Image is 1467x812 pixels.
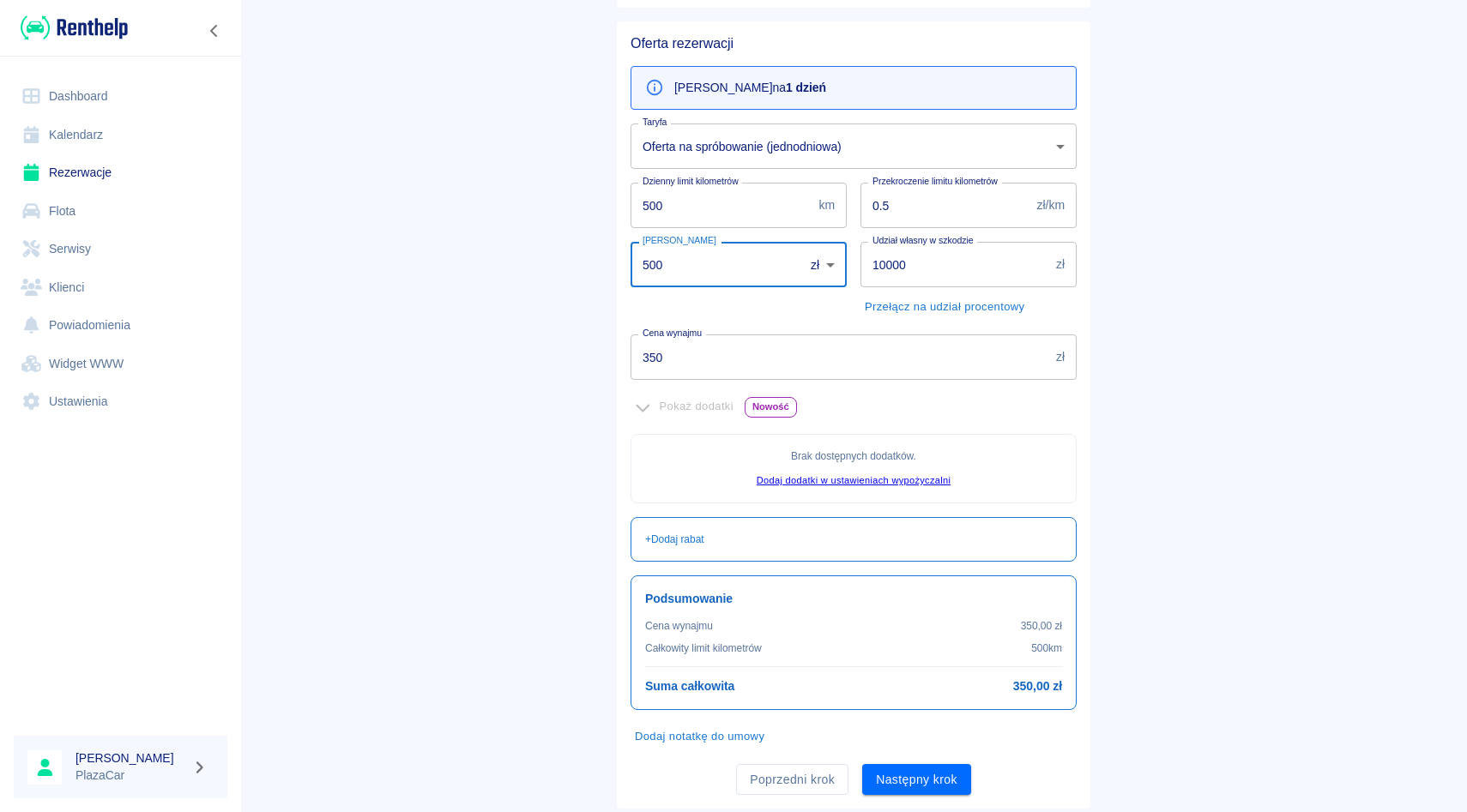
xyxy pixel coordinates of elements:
[14,345,227,383] a: Widget WWW
[645,641,762,656] p: Całkowity limit kilometrów
[14,14,128,42] a: Renthelp logo
[21,14,128,42] img: Renthelp logo
[872,234,974,247] label: Udział własny w szkodzie
[645,448,1062,464] p: Brak dostępnych dodatków .
[645,532,704,547] p: + Dodaj rabat
[14,153,227,192] a: Rezerwacje
[786,81,826,94] b: 1 dzień
[818,196,835,214] p: km
[746,398,796,416] span: Nowość
[643,234,716,247] label: [PERSON_NAME]
[1013,677,1062,695] h6: 350,00 zł
[14,230,227,268] a: Serwisy
[631,123,1077,169] div: Oferta na spróbowanie (jednodniowa)
[14,306,227,345] a: Powiadomienia
[14,268,227,307] a: Klienci
[645,618,713,634] p: Cena wynajmu
[645,677,734,695] h6: Suma całkowita
[631,724,769,750] button: Dodaj notatkę do umowy
[757,475,951,485] a: Dodaj dodatki w ustawieniach wypożyczalni
[75,767,185,785] p: PlazaCar
[1037,196,1065,214] p: zł/km
[645,590,1062,608] h6: Podsumowanie
[862,764,971,796] button: Następny krok
[14,116,227,154] a: Kalendarz
[643,175,739,188] label: Dzienny limit kilometrów
[1021,618,1062,634] p: 350,00 zł
[674,79,826,97] p: [PERSON_NAME] na
[860,294,1029,321] button: Przełącz na udział procentowy
[799,242,847,287] div: zł
[14,77,227,116] a: Dashboard
[1056,256,1065,274] p: zł
[631,35,1077,52] h5: Oferta rezerwacji
[14,382,227,421] a: Ustawienia
[643,116,667,129] label: Taryfa
[1056,348,1065,366] p: zł
[75,749,185,767] h6: [PERSON_NAME]
[643,327,702,340] label: Cena wynajmu
[1031,641,1062,656] p: 500 km
[202,20,227,42] button: Zwiń nawigację
[14,192,227,231] a: Flota
[736,764,848,796] button: Poprzedni krok
[872,175,998,188] label: Przekroczenie limitu kilometrów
